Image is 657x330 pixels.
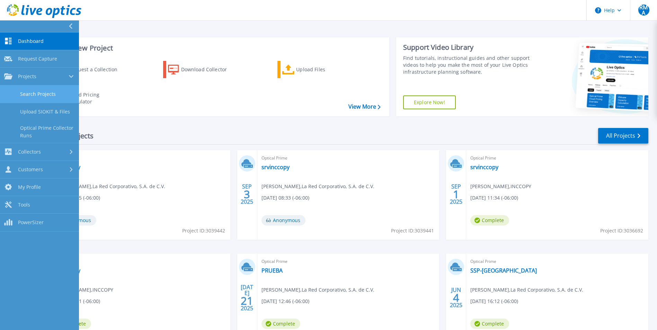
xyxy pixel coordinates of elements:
a: Request a Collection [49,61,126,78]
span: Project ID: 3036692 [600,227,643,235]
span: [DATE] 16:12 (-06:00) [470,297,518,305]
span: Collectors [18,149,41,155]
div: Find tutorials, instructional guides and other support videos to help you make the most of your L... [403,55,532,75]
a: All Projects [598,128,648,144]
span: Complete [470,215,509,226]
span: Dashboard [18,38,44,44]
span: [PERSON_NAME] , La Red Corporativo, S.A. de C.V. [261,183,374,190]
a: srvinccopy [470,164,498,171]
span: Request Capture [18,56,57,62]
span: Optical Prime [470,154,644,162]
a: srvinccopy [52,164,80,171]
span: Customers [18,166,43,173]
span: Optical Prime [261,154,435,162]
span: 3 [244,191,250,197]
span: Optical Prime [261,258,435,265]
span: Project ID: 3039441 [391,227,434,235]
span: Optical Prime [470,258,644,265]
div: Cloud Pricing Calculator [68,91,123,105]
span: Complete [261,319,300,329]
span: Optical Prime [52,154,226,162]
a: SSP-[GEOGRAPHIC_DATA] [470,267,537,274]
div: SEP 2025 [240,182,254,207]
span: [PERSON_NAME] , La Red Corporativo, S.A. de C.V. [470,286,583,294]
span: Tools [18,202,30,208]
a: View More [348,103,381,110]
div: [DATE] 2025 [240,285,254,310]
span: PowerSizer [18,219,44,226]
span: My Profile [18,184,41,190]
div: SEP 2025 [450,182,463,207]
span: [DATE] 12:46 (-06:00) [261,297,309,305]
span: 21 [241,298,253,304]
span: [PERSON_NAME] , INCCOPY [470,183,531,190]
span: [PERSON_NAME] , La Red Corporativo, S.A. de C.V. [52,183,165,190]
span: 4 [453,295,459,301]
span: Projects [18,73,36,80]
a: srvinccopy [261,164,290,171]
span: Anonymous [261,215,305,226]
span: Optical Prime [52,258,226,265]
span: [DATE] 08:33 (-06:00) [261,194,309,202]
span: RMA [638,4,649,16]
a: Download Collector [163,61,240,78]
span: [DATE] 11:34 (-06:00) [470,194,518,202]
div: Request a Collection [69,63,124,76]
a: srvinccopy [52,267,80,274]
h3: Start a New Project [49,44,380,52]
a: Cloud Pricing Calculator [49,90,126,107]
span: 1 [453,191,459,197]
span: Project ID: 3039442 [182,227,225,235]
div: JUN 2025 [450,285,463,310]
a: Explore Now! [403,95,456,109]
span: [PERSON_NAME] , La Red Corporativo, S.A. de C.V. [261,286,374,294]
a: Upload Files [277,61,355,78]
div: Download Collector [181,63,237,76]
a: PRUEBA [261,267,283,274]
span: [PERSON_NAME] , INCCOPY [52,286,113,294]
div: Upload Files [296,63,352,76]
span: Complete [470,319,509,329]
div: Support Video Library [403,43,532,52]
